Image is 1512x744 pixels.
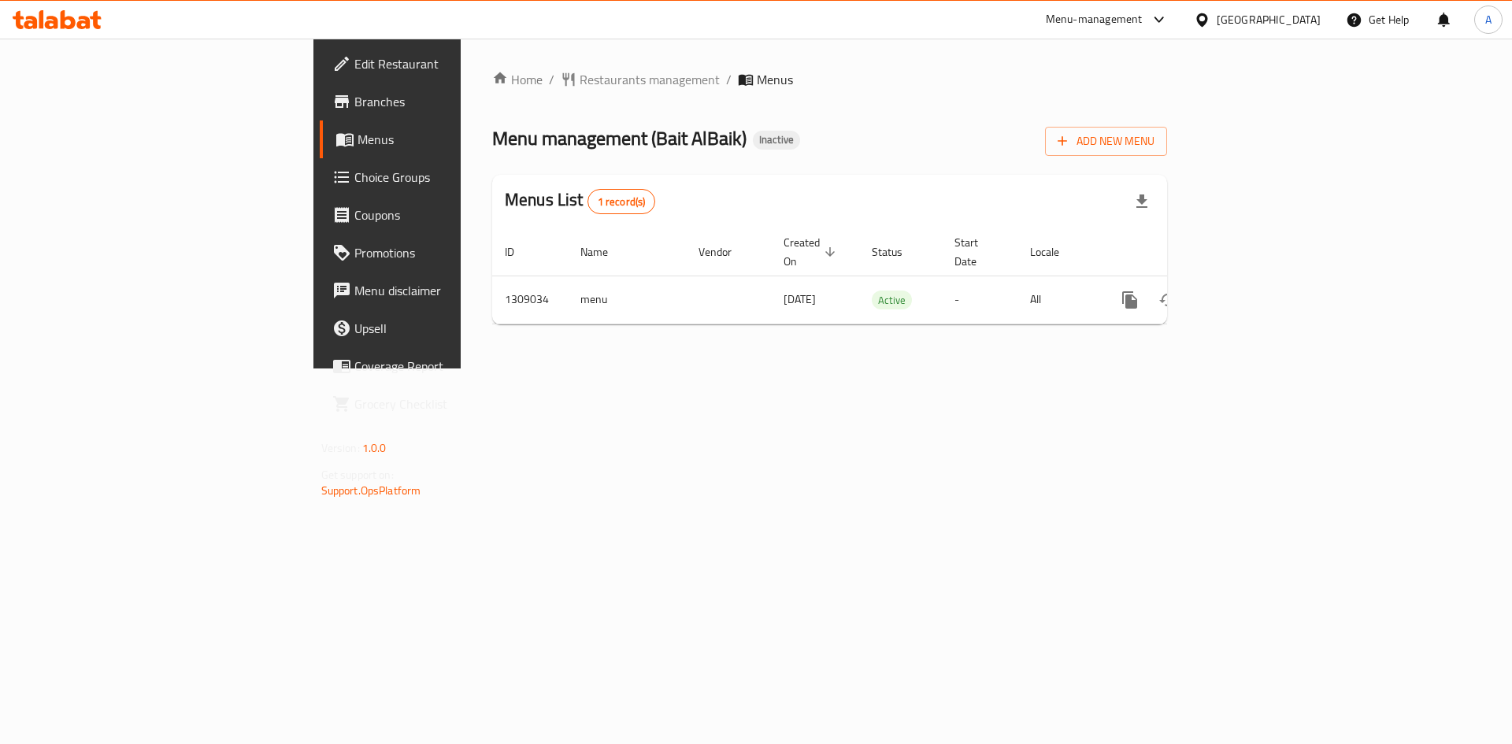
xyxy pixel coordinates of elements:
[872,242,923,261] span: Status
[354,54,554,73] span: Edit Restaurant
[320,158,566,196] a: Choice Groups
[699,242,752,261] span: Vendor
[354,243,554,262] span: Promotions
[753,133,800,146] span: Inactive
[320,45,566,83] a: Edit Restaurant
[1099,228,1275,276] th: Actions
[320,309,566,347] a: Upsell
[354,357,554,376] span: Coverage Report
[505,242,535,261] span: ID
[1123,183,1161,220] div: Export file
[354,92,554,111] span: Branches
[320,234,566,272] a: Promotions
[1058,131,1154,151] span: Add New Menu
[1017,276,1099,324] td: All
[320,196,566,234] a: Coupons
[568,276,686,324] td: menu
[354,281,554,300] span: Menu disclaimer
[1045,127,1167,156] button: Add New Menu
[561,70,720,89] a: Restaurants management
[1485,11,1492,28] span: A
[1111,281,1149,319] button: more
[588,194,655,209] span: 1 record(s)
[784,289,816,309] span: [DATE]
[1149,281,1187,319] button: Change Status
[872,291,912,309] span: Active
[753,131,800,150] div: Inactive
[320,83,566,120] a: Branches
[757,70,793,89] span: Menus
[580,70,720,89] span: Restaurants management
[354,394,554,413] span: Grocery Checklist
[1217,11,1321,28] div: [GEOGRAPHIC_DATA]
[726,70,732,89] li: /
[492,228,1275,324] table: enhanced table
[1030,242,1080,261] span: Locale
[354,168,554,187] span: Choice Groups
[492,120,747,156] span: Menu management ( Bait AlBaik )
[321,438,360,458] span: Version:
[587,189,656,214] div: Total records count
[321,465,394,485] span: Get support on:
[358,130,554,149] span: Menus
[320,272,566,309] a: Menu disclaimer
[954,233,999,271] span: Start Date
[942,276,1017,324] td: -
[784,233,840,271] span: Created On
[505,188,655,214] h2: Menus List
[1046,10,1143,29] div: Menu-management
[354,319,554,338] span: Upsell
[320,347,566,385] a: Coverage Report
[320,120,566,158] a: Menus
[320,385,566,423] a: Grocery Checklist
[354,205,554,224] span: Coupons
[362,438,387,458] span: 1.0.0
[580,242,628,261] span: Name
[492,70,1167,89] nav: breadcrumb
[321,480,421,501] a: Support.OpsPlatform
